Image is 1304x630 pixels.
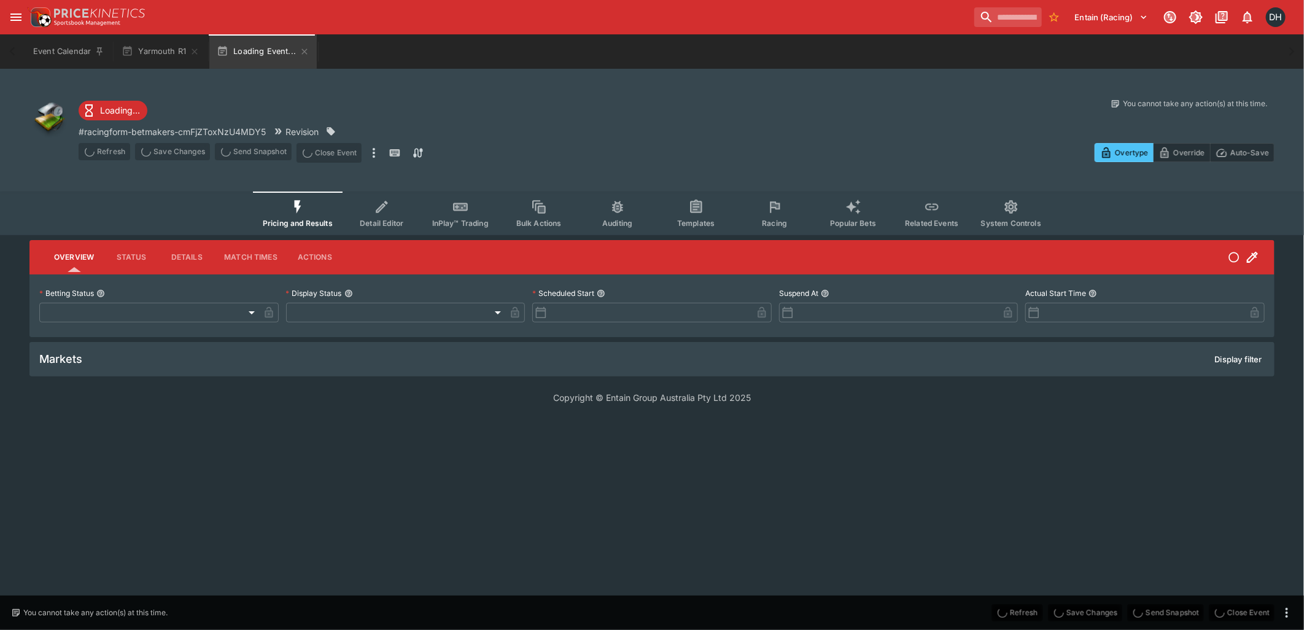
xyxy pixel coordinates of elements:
img: PriceKinetics [54,9,145,18]
p: Scheduled Start [532,288,594,298]
p: Auto-Save [1230,146,1269,159]
button: Betting Status [96,289,105,298]
button: more [367,143,381,163]
p: Overtype [1115,146,1148,159]
button: Yarmouth R1 [114,34,207,69]
input: search [974,7,1042,27]
span: Templates [677,219,715,228]
p: Display Status [286,288,342,298]
button: Display Status [344,289,353,298]
button: David Howard [1262,4,1289,31]
span: InPlay™ Trading [432,219,489,228]
span: Pricing and Results [263,219,333,228]
span: Related Events [905,219,958,228]
button: Documentation [1211,6,1233,28]
span: Popular Bets [830,219,876,228]
button: Display filter [1208,349,1270,369]
p: You cannot take any action(s) at this time. [1123,98,1267,109]
img: other.png [29,98,69,138]
button: Loading Event... [209,34,317,69]
button: Select Tenant [1068,7,1155,27]
button: Suspend At [821,289,829,298]
p: Actual Start Time [1025,288,1086,298]
span: System Controls [981,219,1041,228]
div: Event type filters [253,192,1051,235]
h5: Markets [39,352,82,366]
button: Auto-Save [1210,143,1275,162]
p: Loading... [100,104,140,117]
button: Match Times [214,243,287,272]
p: You cannot take any action(s) at this time. [23,607,168,618]
div: Start From [1095,143,1275,162]
button: more [1279,605,1294,620]
p: Copy To Clipboard [79,125,266,138]
button: Details [159,243,214,272]
p: Betting Status [39,288,94,298]
span: Bulk Actions [516,219,562,228]
p: Suspend At [779,288,818,298]
button: Notifications [1236,6,1259,28]
button: No Bookmarks [1044,7,1064,27]
span: Detail Editor [360,219,403,228]
button: Event Calendar [26,34,112,69]
button: Override [1153,143,1210,162]
button: Connected to PK [1159,6,1181,28]
div: David Howard [1266,7,1286,27]
button: Actual Start Time [1089,289,1097,298]
button: Toggle light/dark mode [1185,6,1207,28]
p: Override [1173,146,1205,159]
button: Overview [44,243,104,272]
button: open drawer [5,6,27,28]
img: Sportsbook Management [54,20,120,26]
button: Status [104,243,159,272]
span: Racing [762,219,787,228]
button: Actions [287,243,343,272]
p: Revision [285,125,319,138]
button: Scheduled Start [597,289,605,298]
button: Overtype [1095,143,1154,162]
span: Auditing [602,219,632,228]
img: PriceKinetics Logo [27,5,52,29]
